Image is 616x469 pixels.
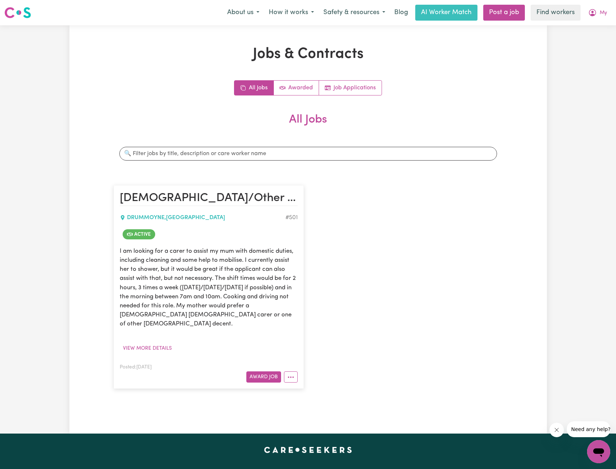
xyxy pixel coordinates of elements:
a: Post a job [483,5,525,21]
button: About us [222,5,264,20]
a: Careseekers logo [4,4,31,21]
button: Safety & resources [319,5,390,20]
div: Job ID #501 [285,213,298,222]
button: View more details [120,343,175,354]
button: Award Job [246,371,281,383]
a: Active jobs [274,81,319,95]
a: All jobs [234,81,274,95]
button: How it works [264,5,319,20]
span: Job is active [123,229,155,239]
span: Need any help? [4,5,44,11]
button: More options [284,371,298,383]
span: Posted: [DATE] [120,365,152,370]
h2: All Jobs [114,113,503,138]
p: I am looking for a carer to assist my mum with domestic duties, including cleaning and some help ... [120,247,298,329]
div: DRUMMOYNE , [GEOGRAPHIC_DATA] [120,213,285,222]
button: My Account [583,5,612,20]
iframe: Button to launch messaging window [587,440,610,463]
a: Find workers [531,5,581,21]
h1: Jobs & Contracts [114,46,503,63]
iframe: Close message [549,423,564,437]
iframe: Message from company [567,421,610,437]
img: Careseekers logo [4,6,31,19]
a: Blog [390,5,412,21]
input: 🔍 Filter jobs by title, description or care worker name [119,147,497,161]
span: My [600,9,607,17]
a: Job applications [319,81,382,95]
h2: Vietnamese/Other Asian decent female carers required for domestic assistance [120,191,298,206]
a: Careseekers home page [264,447,352,452]
a: AI Worker Match [415,5,477,21]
